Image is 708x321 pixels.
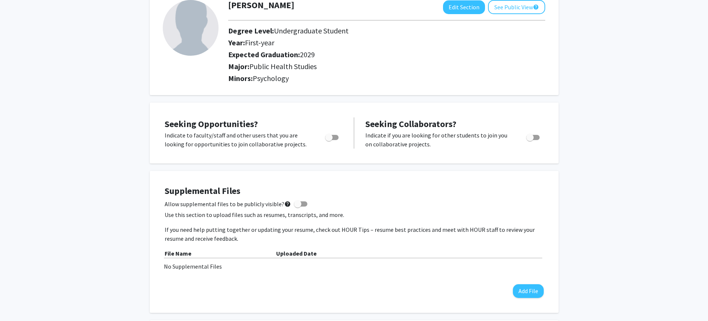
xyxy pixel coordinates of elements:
h2: Minors: [228,74,545,83]
mat-icon: help [284,200,291,208]
h2: Year: [228,38,504,47]
b: Uploaded Date [276,250,317,257]
h2: Expected Graduation: [228,50,504,59]
mat-icon: help [533,3,539,12]
span: Public Health Studies [249,62,317,71]
p: Use this section to upload files such as resumes, transcripts, and more. [165,210,544,219]
h2: Degree Level: [228,26,504,35]
div: No Supplemental Files [164,262,544,271]
p: Indicate if you are looking for other students to join you on collaborative projects. [365,131,512,149]
span: 2029 [300,50,315,59]
button: Edit Section [443,0,485,14]
div: Toggle [322,131,343,142]
b: File Name [165,250,191,257]
p: Indicate to faculty/staff and other users that you are looking for opportunities to join collabor... [165,131,311,149]
span: Seeking Collaborators? [365,118,456,130]
button: Add File [513,284,544,298]
span: Allow supplemental files to be publicly visible? [165,200,291,208]
h2: Major: [228,62,545,71]
span: Seeking Opportunities? [165,118,258,130]
span: Undergraduate Student [274,26,349,35]
div: Toggle [523,131,544,142]
span: First-year [245,38,274,47]
p: If you need help putting together or updating your resume, check out HOUR Tips – resume best prac... [165,225,544,243]
h4: Supplemental Files [165,186,544,197]
span: Psychology [253,74,289,83]
iframe: Chat [6,288,32,315]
